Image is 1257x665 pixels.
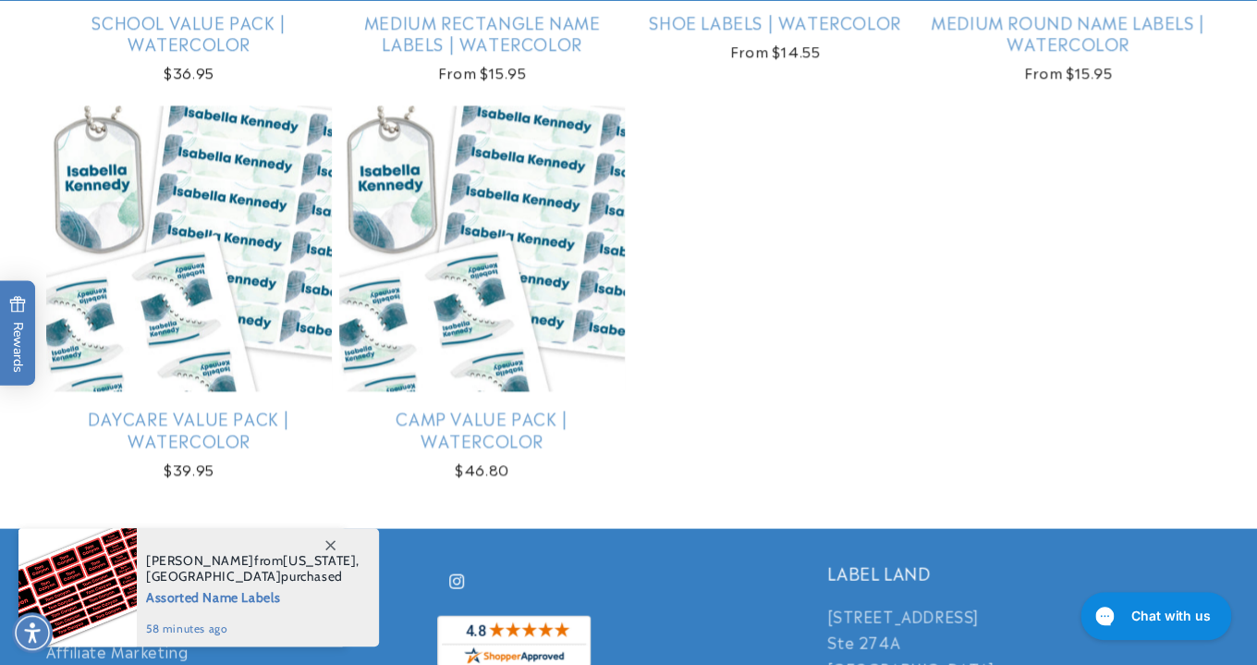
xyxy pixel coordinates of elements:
[46,407,332,450] a: Daycare Value Pack | Watercolor
[827,561,1211,583] h2: LABEL LAND
[12,612,53,653] div: Accessibility Menu
[1071,585,1239,647] iframe: Gorgias live chat messenger
[339,407,625,450] a: Camp Value Pack | Watercolor
[146,585,360,608] span: Assorted Name Labels
[339,11,625,55] a: Medium Rectangle Name Labels | Watercolor
[46,11,332,55] a: School Value Pack | Watercolor
[925,11,1211,55] a: Medium Round Name Labels | Watercolor
[15,517,234,573] iframe: Sign Up via Text for Offers
[146,621,360,637] span: 58 minutes ago
[283,552,356,569] span: [US_STATE]
[146,553,360,585] span: from , purchased
[146,568,281,585] span: [GEOGRAPHIC_DATA]
[632,11,918,32] a: Shoe Labels | Watercolor
[9,295,27,372] span: Rewards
